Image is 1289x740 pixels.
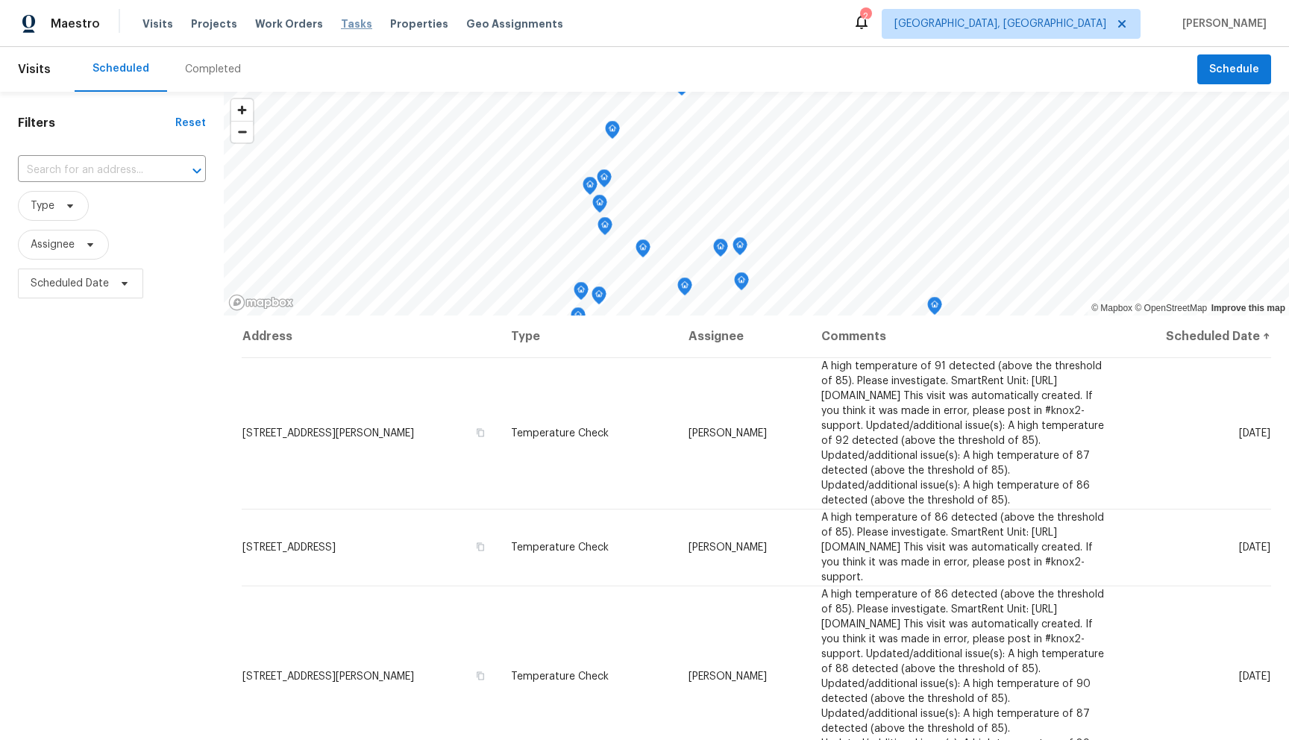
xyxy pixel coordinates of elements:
div: Map marker [927,297,942,320]
h1: Filters [18,116,175,131]
span: [DATE] [1239,671,1270,682]
div: Completed [185,62,241,77]
canvas: Map [224,92,1289,316]
span: Assignee [31,237,75,252]
div: Map marker [605,121,620,144]
th: Comments [809,316,1118,357]
span: [GEOGRAPHIC_DATA], [GEOGRAPHIC_DATA] [894,16,1106,31]
button: Copy Address [474,669,487,683]
span: Zoom out [231,122,253,142]
span: [PERSON_NAME] [689,671,767,682]
span: [PERSON_NAME] [1176,16,1267,31]
div: Map marker [677,277,692,301]
button: Zoom in [231,99,253,121]
span: Work Orders [255,16,323,31]
input: Search for an address... [18,159,164,182]
button: Schedule [1197,54,1271,85]
span: A high temperature of 91 detected (above the threshold of 85). Please investigate. SmartRent Unit... [821,361,1104,506]
a: OpenStreetMap [1135,303,1207,313]
button: Copy Address [474,426,487,439]
span: Visits [18,53,51,86]
span: [STREET_ADDRESS][PERSON_NAME] [242,428,414,439]
span: Visits [142,16,173,31]
span: [STREET_ADDRESS] [242,542,336,553]
div: Map marker [592,195,607,218]
span: Properties [390,16,448,31]
div: Map marker [733,237,747,260]
div: Scheduled [92,61,149,76]
a: Mapbox [1091,303,1132,313]
span: Projects [191,16,237,31]
button: Open [186,160,207,181]
th: Assignee [677,316,810,357]
span: Temperature Check [511,671,609,682]
th: Type [499,316,676,357]
span: Schedule [1209,60,1259,79]
a: Mapbox homepage [228,294,294,311]
span: [PERSON_NAME] [689,542,767,553]
div: Map marker [597,169,612,192]
th: Scheduled Date ↑ [1118,316,1271,357]
div: Map marker [734,272,749,295]
div: Map marker [636,239,650,263]
span: [PERSON_NAME] [689,428,767,439]
span: [DATE] [1239,428,1270,439]
span: Tasks [341,19,372,29]
div: 2 [860,9,871,24]
span: Temperature Check [511,428,609,439]
div: Map marker [598,217,612,240]
div: Reset [175,116,206,131]
button: Copy Address [474,540,487,554]
div: Map marker [574,282,589,305]
span: Maestro [51,16,100,31]
span: Type [31,198,54,213]
span: Scheduled Date [31,276,109,291]
span: [STREET_ADDRESS][PERSON_NAME] [242,671,414,682]
div: Map marker [583,177,598,200]
div: Map marker [713,239,728,262]
span: Temperature Check [511,542,609,553]
span: [DATE] [1239,542,1270,553]
span: A high temperature of 86 detected (above the threshold of 85). Please investigate. SmartRent Unit... [821,512,1104,583]
button: Zoom out [231,121,253,142]
div: Map marker [571,307,586,330]
th: Address [242,316,499,357]
span: Geo Assignments [466,16,563,31]
a: Improve this map [1211,303,1285,313]
div: Map marker [592,286,606,310]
